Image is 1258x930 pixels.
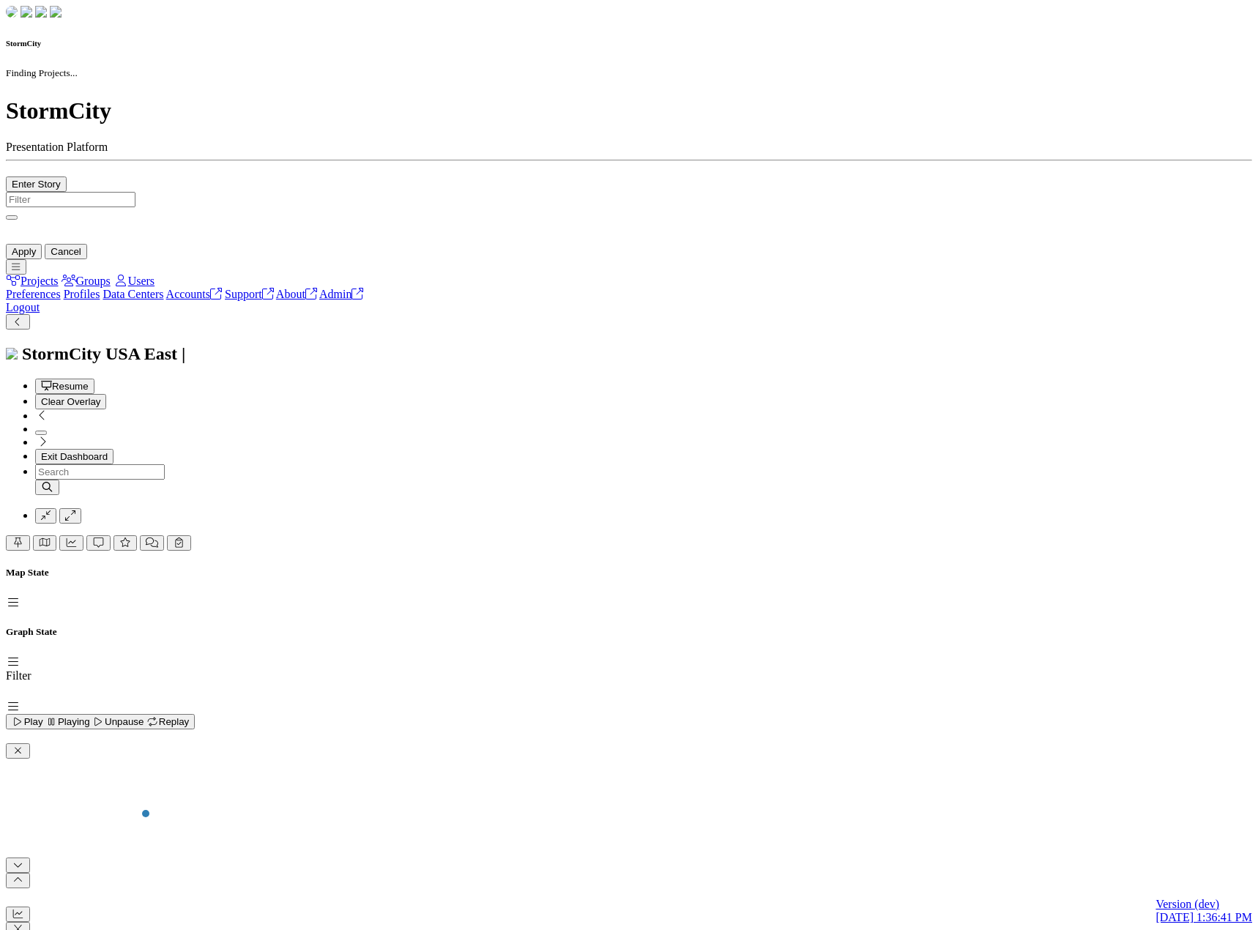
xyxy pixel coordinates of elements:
span: Playing [45,716,89,727]
label: Filter [6,669,31,682]
h5: Graph State [6,626,1252,638]
a: Logout [6,301,40,313]
h1: StormCity [6,97,1252,124]
input: Search [35,464,165,480]
span: Play [12,716,43,727]
button: Apply [6,244,42,259]
button: Exit Dashboard [35,449,113,464]
span: Replay [146,716,189,727]
a: Version (dev) [DATE] 1:36:41 PM [1155,898,1252,924]
span: | [182,344,185,363]
input: Filter [6,192,135,207]
span: Presentation Platform [6,141,108,153]
span: StormCity [22,344,101,363]
h6: StormCity [6,39,1252,48]
span: USA East [105,344,177,363]
a: Groups [62,275,111,287]
a: Projects [6,275,59,287]
a: Data Centers [103,288,163,300]
img: chi-fish-up.png [35,6,47,18]
button: Cancel [45,244,87,259]
h5: Map State [6,567,1252,579]
button: Resume [35,379,94,394]
a: About [276,288,317,300]
span: Unpause [92,716,144,727]
a: Users [113,275,155,287]
small: Finding Projects... [6,67,78,78]
a: Profiles [64,288,100,300]
button: Enter Story [6,176,67,192]
a: Preferences [6,288,61,300]
button: Clear Overlay [35,394,106,409]
img: chi-fish-down.png [21,6,32,18]
a: Accounts [166,288,222,300]
img: chi-fish-blink.png [50,6,62,18]
button: Play Playing Unpause Replay [6,714,195,729]
img: chi-fish-down.png [6,6,18,18]
span: [DATE] 1:36:41 PM [1155,911,1252,923]
img: chi-fish-icon.svg [6,348,18,360]
a: Admin [319,288,363,300]
a: Support [225,288,274,300]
